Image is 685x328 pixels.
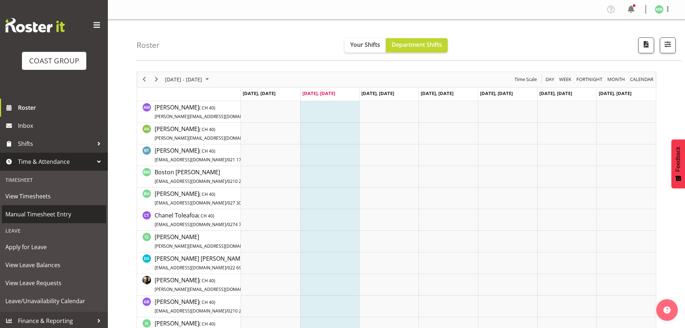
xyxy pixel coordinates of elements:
span: 0274 748 935 [228,221,255,228]
span: calendar [629,75,654,84]
span: [EMAIL_ADDRESS][DOMAIN_NAME] [155,265,226,271]
td: Angela Kerrigan resource [137,123,241,144]
span: ( CH 40) [199,148,215,154]
span: [DATE] - [DATE] [164,75,203,84]
span: [PERSON_NAME] [PERSON_NAME] [155,255,261,271]
a: [PERSON_NAME](CH 40)[PERSON_NAME][EMAIL_ADDRESS][DOMAIN_NAME] [155,125,286,142]
span: [PERSON_NAME] [155,147,255,163]
span: / [226,157,228,163]
a: View Leave Requests [2,274,106,292]
a: Boston [PERSON_NAME][EMAIL_ADDRESS][DOMAIN_NAME]/0210 289 5915 [155,168,257,185]
a: [PERSON_NAME](CH 40)[PERSON_NAME][EMAIL_ADDRESS][DOMAIN_NAME] [155,103,289,120]
span: Apply for Leave [5,242,102,252]
span: Time & Attendance [18,156,93,167]
span: Roster [18,102,104,113]
button: Your Shifts [344,38,386,53]
span: 022 695 2670 [228,265,255,271]
td: Bryan Humprhries resource [137,188,241,209]
button: Download a PDF of the roster according to the set date range. [638,37,654,53]
span: [PERSON_NAME] [155,125,286,141]
span: ( CH 40) [199,321,215,327]
span: / [226,221,228,228]
span: [EMAIL_ADDRESS][DOMAIN_NAME] [155,221,226,228]
button: Month [629,75,655,84]
span: [PERSON_NAME] [155,103,289,120]
span: [PERSON_NAME][EMAIL_ADDRESS][DOMAIN_NAME] [155,135,260,141]
span: [DATE], [DATE] [599,90,631,96]
span: Department Shifts [392,41,442,49]
a: View Leave Balances [2,256,106,274]
span: View Leave Balances [5,260,102,270]
span: ( CH 40) [198,213,214,219]
span: Fortnight [576,75,603,84]
a: Leave/Unavailability Calendar [2,292,106,310]
span: [PERSON_NAME] [155,233,289,250]
span: View Leave Requests [5,278,102,288]
span: Inbox [18,120,104,131]
h4: Roster [137,41,160,49]
td: Chanel Toleafoa resource [137,209,241,231]
span: Shifts [18,138,93,149]
button: Filter Shifts [660,37,676,53]
div: next period [150,72,163,87]
span: [PERSON_NAME][EMAIL_ADDRESS][DOMAIN_NAME] [155,243,260,249]
span: [EMAIL_ADDRESS][DOMAIN_NAME] [155,157,226,163]
span: 021 174 3407 [228,157,255,163]
span: / [226,265,228,271]
button: Timeline Day [544,75,556,84]
a: Apply for Leave [2,238,106,256]
button: August 2025 [164,75,212,84]
button: Department Shifts [386,38,448,53]
button: Previous [140,75,149,84]
span: [DATE], [DATE] [302,90,335,96]
td: Dayle Eathorne resource [137,274,241,296]
a: [PERSON_NAME](CH 40)[PERSON_NAME][EMAIL_ADDRESS][DOMAIN_NAME] [155,276,286,293]
span: [PERSON_NAME] [155,276,286,293]
span: [EMAIL_ADDRESS][DOMAIN_NAME] [155,200,226,206]
span: 0210 289 5915 [228,178,257,184]
a: [PERSON_NAME](CH 40)[EMAIL_ADDRESS][DOMAIN_NAME]/027 309 9306 [155,189,255,207]
div: previous period [138,72,150,87]
span: [EMAIL_ADDRESS][DOMAIN_NAME] [155,178,226,184]
span: Day [545,75,555,84]
div: Leave [2,223,106,238]
img: mike-bullock1158.jpg [655,5,663,14]
span: [PERSON_NAME] [155,190,255,206]
a: Chanel Toleafoa(CH 40)[EMAIL_ADDRESS][DOMAIN_NAME]/0274 748 935 [155,211,255,228]
span: View Timesheets [5,191,102,202]
span: 027 309 9306 [228,200,255,206]
span: Boston [PERSON_NAME] [155,168,257,185]
span: Week [558,75,572,84]
span: [DATE], [DATE] [539,90,572,96]
div: COAST GROUP [29,55,79,66]
button: Timeline Week [558,75,573,84]
span: [DATE], [DATE] [421,90,453,96]
td: Craig Jenkins resource [137,231,241,252]
span: ( CH 40) [199,278,215,284]
img: Rosterit website logo [5,18,65,32]
button: Timeline Month [606,75,626,84]
td: Darren Shiu Lun Lau resource [137,252,241,274]
span: Your Shifts [350,41,380,49]
button: Feedback - Show survey [671,139,685,188]
a: [PERSON_NAME](CH 40)[EMAIL_ADDRESS][DOMAIN_NAME]/021 174 3407 [155,146,255,163]
span: ( CH 40) [199,126,215,132]
span: Leave/Unavailability Calendar [5,296,102,306]
img: help-xxl-2.png [663,306,671,314]
a: View Timesheets [2,187,106,205]
a: Manual Timesheet Entry [2,205,106,223]
td: Gene Burton resource [137,296,241,317]
span: ( CH 40) [199,105,215,111]
button: Next [152,75,161,84]
span: Feedback [675,147,681,172]
span: Month [607,75,626,84]
button: Time Scale [513,75,538,84]
a: [PERSON_NAME](CH 40)[EMAIL_ADDRESS][DOMAIN_NAME]/0210 261 1155 [155,297,257,315]
div: Timesheet [2,172,106,187]
button: Fortnight [575,75,604,84]
span: [PERSON_NAME] [155,298,257,314]
span: 0210 261 1155 [228,308,257,314]
span: / [226,308,228,314]
td: Benjamin Thomas Geden resource [137,144,241,166]
span: [EMAIL_ADDRESS][DOMAIN_NAME] [155,308,226,314]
